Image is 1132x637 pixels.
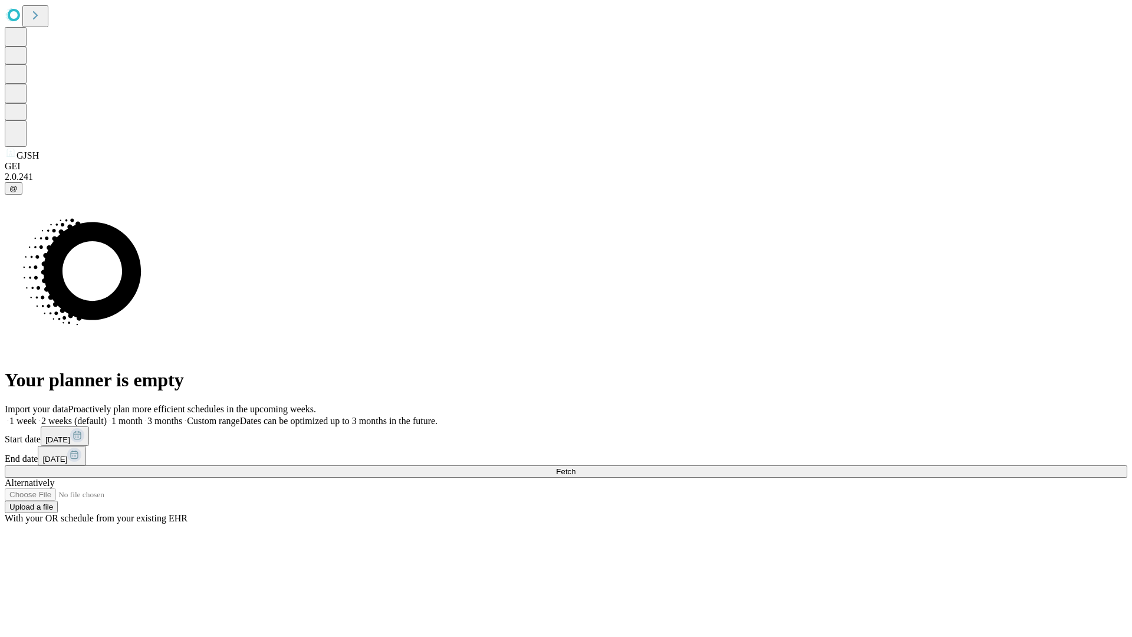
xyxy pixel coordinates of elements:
button: Fetch [5,465,1127,478]
button: [DATE] [41,426,89,446]
span: 1 month [111,416,143,426]
span: 1 week [9,416,37,426]
div: Start date [5,426,1127,446]
button: @ [5,182,22,195]
h1: Your planner is empty [5,369,1127,391]
div: 2.0.241 [5,172,1127,182]
span: 2 weeks (default) [41,416,107,426]
span: Proactively plan more efficient schedules in the upcoming weeks. [68,404,316,414]
span: Fetch [556,467,575,476]
span: [DATE] [45,435,70,444]
span: Alternatively [5,478,54,488]
span: 3 months [147,416,182,426]
button: Upload a file [5,501,58,513]
span: Import your data [5,404,68,414]
span: GJSH [17,150,39,160]
div: End date [5,446,1127,465]
span: [DATE] [42,455,67,464]
div: GEI [5,161,1127,172]
span: Custom range [187,416,239,426]
span: Dates can be optimized up to 3 months in the future. [240,416,437,426]
span: @ [9,184,18,193]
span: With your OR schedule from your existing EHR [5,513,187,523]
button: [DATE] [38,446,86,465]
